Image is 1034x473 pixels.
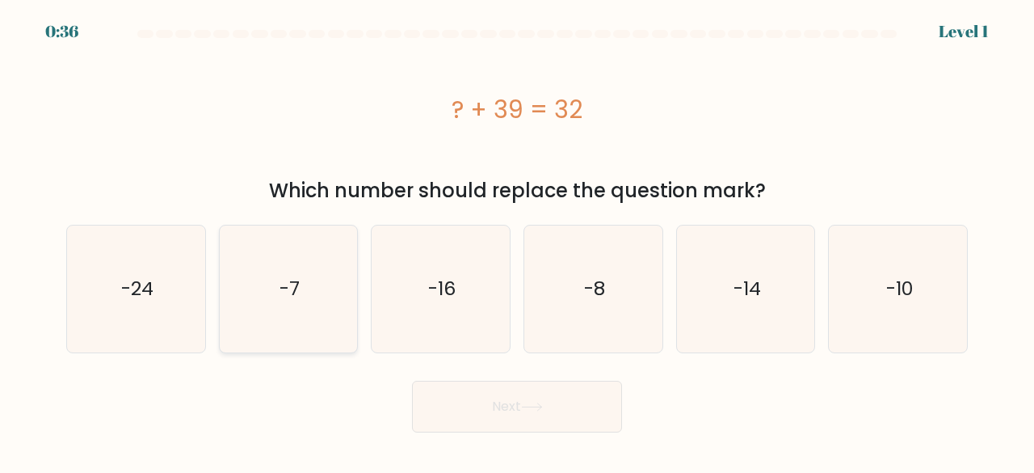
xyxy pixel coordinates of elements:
[428,276,456,302] text: -16
[584,276,605,302] text: -8
[886,276,913,302] text: -10
[45,19,78,44] div: 0:36
[121,276,153,302] text: -24
[76,176,958,205] div: Which number should replace the question mark?
[412,381,622,433] button: Next
[939,19,989,44] div: Level 1
[280,276,300,302] text: -7
[66,91,968,128] div: ? + 39 = 32
[733,276,761,302] text: -14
